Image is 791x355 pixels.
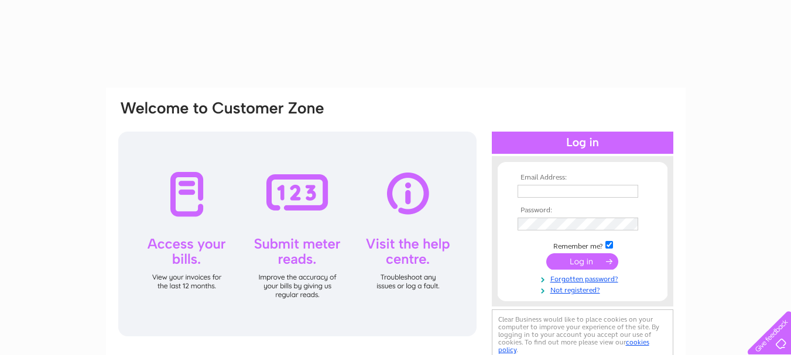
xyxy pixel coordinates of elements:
[518,284,650,295] a: Not registered?
[515,239,650,251] td: Remember me?
[498,338,649,354] a: cookies policy
[515,174,650,182] th: Email Address:
[546,253,618,270] input: Submit
[518,273,650,284] a: Forgotten password?
[515,206,650,215] th: Password:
